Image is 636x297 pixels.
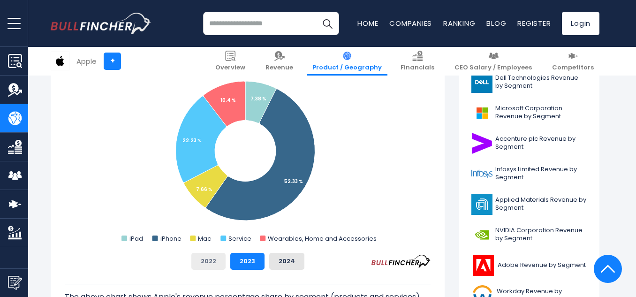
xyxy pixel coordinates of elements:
img: bullfincher logo [51,13,151,34]
span: Accenture plc Revenue by Segment [495,135,587,151]
a: Home [357,18,378,28]
tspan: 52.33 % [284,178,303,185]
span: Financials [401,64,434,72]
a: Adobe Revenue by Segment [466,252,592,278]
a: Product / Geography [307,47,387,76]
img: ACN logo [471,133,492,154]
a: Revenue [260,47,299,76]
a: Competitors [546,47,599,76]
img: NVDA logo [471,224,492,245]
img: INFY logo [471,163,492,184]
a: Dell Technologies Revenue by Segment [466,69,592,95]
span: Product / Geography [312,64,382,72]
span: Applied Materials Revenue by Segment [495,196,587,212]
a: CEO Salary / Employees [449,47,538,76]
div: Apple [76,56,97,67]
tspan: 7.66 % [196,186,212,193]
a: Ranking [443,18,475,28]
a: Blog [486,18,506,28]
span: Adobe Revenue by Segment [498,261,586,269]
text: Wearables, Home and Accessories [268,234,377,243]
span: Microsoft Corporation Revenue by Segment [495,105,587,121]
button: 2024 [269,253,304,270]
tspan: 10.4 % [220,97,236,104]
text: iPad [129,234,143,243]
span: Infosys Limited Revenue by Segment [495,166,587,182]
a: Microsoft Corporation Revenue by Segment [466,100,592,126]
img: AAPL logo [51,52,69,70]
button: Search [316,12,339,35]
span: Dell Technologies Revenue by Segment [495,74,587,90]
a: Overview [210,47,251,76]
a: Accenture plc Revenue by Segment [466,130,592,156]
img: AMAT logo [471,194,492,215]
img: ADBE logo [471,255,495,276]
a: Companies [389,18,432,28]
a: NVIDIA Corporation Revenue by Segment [466,222,592,248]
span: Revenue [265,64,293,72]
a: + [104,53,121,70]
button: 2023 [230,253,265,270]
button: 2022 [191,253,226,270]
a: Infosys Limited Revenue by Segment [466,161,592,187]
text: Mac [198,234,211,243]
span: Overview [215,64,245,72]
span: Competitors [552,64,594,72]
text: Service [228,234,251,243]
img: MSFT logo [471,102,492,123]
a: Financials [395,47,440,76]
text: iPhone [160,234,182,243]
a: Go to homepage [51,13,151,34]
img: DELL logo [471,72,492,93]
span: NVIDIA Corporation Revenue by Segment [495,227,587,243]
a: Login [562,12,599,35]
tspan: 7.38 % [250,95,266,102]
svg: Apple's Revenue Share by Segment [65,58,431,245]
a: Applied Materials Revenue by Segment [466,191,592,217]
tspan: 22.23 % [182,137,202,144]
a: Register [517,18,551,28]
span: CEO Salary / Employees [454,64,532,72]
